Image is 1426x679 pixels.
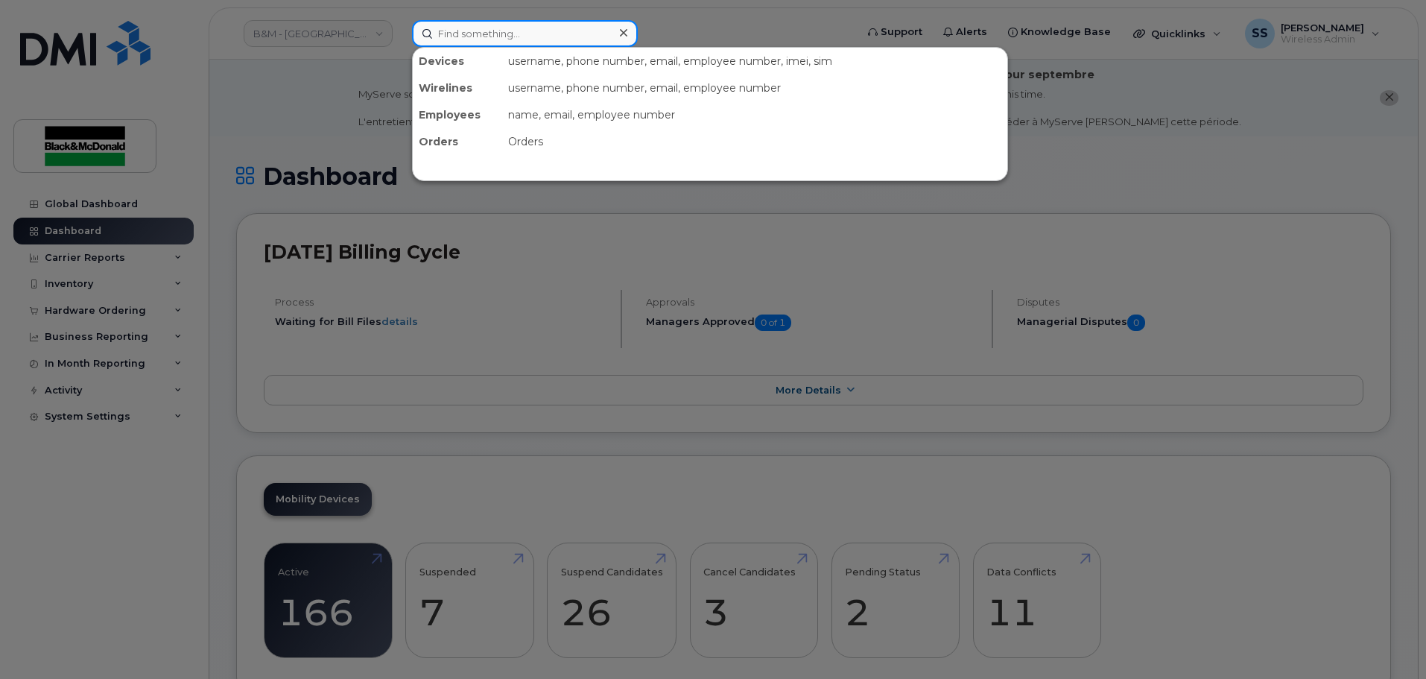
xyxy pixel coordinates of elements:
div: Orders [502,128,1007,155]
div: Orders [413,128,502,155]
div: name, email, employee number [502,101,1007,128]
div: Employees [413,101,502,128]
div: Wirelines [413,75,502,101]
div: Devices [413,48,502,75]
div: username, phone number, email, employee number [502,75,1007,101]
div: username, phone number, email, employee number, imei, sim [502,48,1007,75]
